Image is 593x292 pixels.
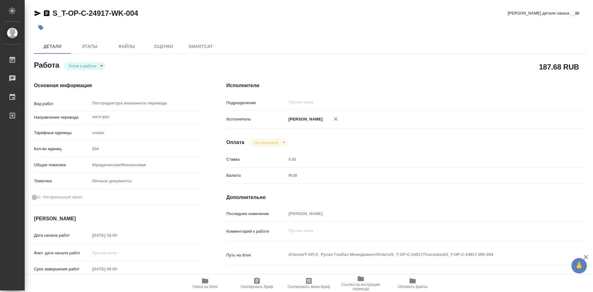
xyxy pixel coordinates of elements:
[34,59,59,70] h2: Работа
[112,43,141,50] span: Файлы
[283,275,335,292] button: Скопировать мини-бриф
[398,285,428,289] span: Обновить файлы
[539,61,579,72] h2: 187.68 RUB
[34,178,90,184] p: Тематика
[329,112,343,126] button: Удалить исполнителя
[90,231,144,240] input: Пустое поле
[90,128,202,138] div: слово
[90,264,144,273] input: Пустое поле
[192,285,218,289] span: Папка на Drive
[34,250,90,256] p: Факт. дата начала работ
[226,252,286,258] p: Путь на drive
[149,43,179,50] span: Оценки
[241,285,273,289] span: Скопировать бриф
[226,172,286,179] p: Валюта
[288,285,330,289] span: Скопировать мини-бриф
[252,140,280,145] button: Не оплачена
[288,99,542,106] input: Пустое поле
[43,194,82,200] span: Нотариальный заказ
[226,116,286,122] p: Исполнитель
[34,232,90,239] p: Дата начала работ
[226,194,586,201] h4: Дополнительно
[64,62,105,70] div: Готов к работе
[226,139,245,146] h4: Оплата
[179,275,231,292] button: Папка на Drive
[75,43,104,50] span: Этапы
[90,144,202,153] input: Пустое поле
[226,211,286,217] p: Последнее изменение
[34,215,202,222] h4: [PERSON_NAME]
[34,114,90,121] p: Направление перевода
[574,259,584,272] span: 🙏
[186,43,216,50] span: SmartCat
[34,82,202,89] h4: Основная информация
[67,63,98,69] button: Готов к работе
[34,21,48,34] button: Добавить тэг
[286,209,556,218] input: Пустое поле
[339,282,383,291] span: Ссылка на инструкции перевода
[226,156,286,163] p: Ставка
[335,275,387,292] button: Ссылка на инструкции перевода
[53,9,138,17] a: S_T-OP-C-24917-WK-004
[90,176,202,186] div: Личные документы
[571,258,587,273] button: 🙏
[90,160,202,170] div: Юридическая/Финансовая
[286,155,556,164] input: Пустое поле
[34,101,90,107] p: Вид работ
[34,130,90,136] p: Тарифные единицы
[226,228,286,235] p: Комментарий к работе
[43,10,50,17] button: Скопировать ссылку
[387,275,439,292] button: Обновить файлы
[508,10,569,16] span: [PERSON_NAME] детали заказа
[249,138,287,147] div: Готов к работе
[231,275,283,292] button: Скопировать бриф
[286,170,556,181] div: RUB
[226,82,586,89] h4: Исполнители
[34,162,90,168] p: Общая тематика
[286,249,556,260] textarea: /Clients/Т-ОП-С_Русал Глобал Менеджмент/Orders/S_T-OP-C-24917/Translated/S_T-OP-C-24917-WK-004
[226,100,286,106] p: Подразделение
[286,116,323,122] p: [PERSON_NAME]
[90,248,144,257] input: Пустое поле
[34,266,90,272] p: Срок завершения работ
[38,43,67,50] span: Детали
[34,146,90,152] p: Кол-во единиц
[34,10,41,17] button: Скопировать ссылку для ЯМессенджера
